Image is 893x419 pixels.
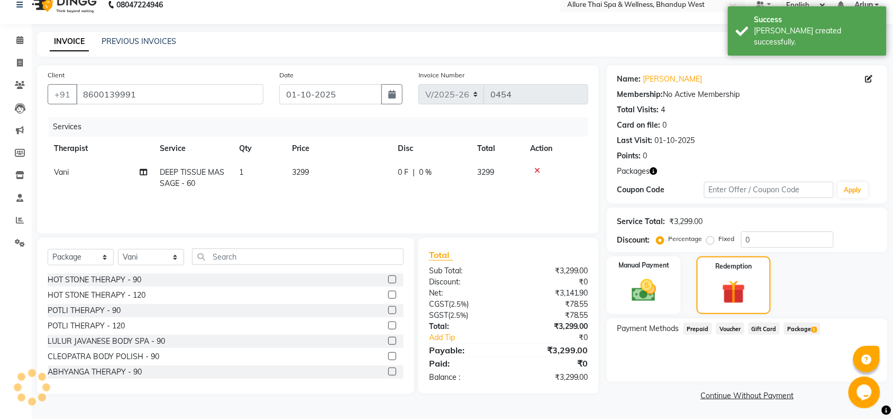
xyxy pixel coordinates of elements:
[398,167,408,178] span: 0 F
[421,288,509,299] div: Net:
[609,390,886,402] a: Continue Without Payment
[684,323,712,335] span: Prepaid
[102,37,176,46] a: PREVIOUS INVOICES
[524,137,588,161] th: Action
[508,321,596,332] div: ₹3,299.00
[663,120,667,131] div: 0
[48,336,165,347] div: LULUR JAVANESE BODY SPA - 90
[669,234,703,244] label: Percentage
[160,167,224,188] span: DEEP TISSUE MASSAGE - 60
[754,14,879,25] div: Success
[617,135,653,146] div: Last Visit:
[617,89,877,100] div: No Active Membership
[286,137,391,161] th: Price
[192,248,404,265] input: Search
[48,274,141,286] div: HOT STONE THERAPY - 90
[54,167,69,177] span: Vani
[48,320,125,332] div: POTLI THERAPY - 120
[477,167,494,177] span: 3299
[49,117,596,137] div: Services
[429,310,448,320] span: SGST
[617,74,641,85] div: Name:
[617,104,659,115] div: Total Visits:
[421,372,509,383] div: Balance :
[153,137,233,161] th: Service
[421,344,509,356] div: Payable:
[716,262,752,271] label: Redemption
[471,137,524,161] th: Total
[48,70,65,80] label: Client
[617,323,679,334] span: Payment Methods
[617,235,650,246] div: Discount:
[48,367,142,378] div: ABHYANGA THERAPY - 90
[508,265,596,277] div: ₹3,299.00
[754,25,879,48] div: Bill created successfully.
[643,74,703,85] a: [PERSON_NAME]
[655,135,695,146] div: 01-10-2025
[48,351,159,362] div: CLEOPATRA BODY POLISH - 90
[508,277,596,288] div: ₹0
[421,321,509,332] div: Total:
[523,332,596,343] div: ₹0
[451,300,467,308] span: 2.5%
[643,150,648,162] div: 0
[421,265,509,277] div: Sub Total:
[48,305,121,316] div: POTLI THERAPY - 90
[292,167,309,177] span: 3299
[50,32,89,51] a: INVOICE
[719,234,735,244] label: Fixed
[617,89,663,100] div: Membership:
[617,150,641,162] div: Points:
[661,104,666,115] div: 4
[233,137,286,161] th: Qty
[812,327,817,333] span: 1
[617,184,704,195] div: Coupon Code
[617,216,666,227] div: Service Total:
[508,299,596,310] div: ₹78.55
[508,344,596,356] div: ₹3,299.00
[48,84,77,104] button: +91
[421,277,509,288] div: Discount:
[670,216,703,227] div: ₹3,299.00
[418,70,464,80] label: Invoice Number
[618,261,669,270] label: Manual Payment
[624,277,664,305] img: _cash.svg
[849,377,882,408] iframe: chat widget
[617,120,661,131] div: Card on file:
[421,332,523,343] a: Add Tip
[716,323,744,335] span: Voucher
[508,310,596,321] div: ₹78.55
[838,182,868,198] button: Apply
[508,357,596,370] div: ₹0
[48,290,145,301] div: HOT STONE THERAPY - 120
[508,288,596,299] div: ₹3,141.90
[508,372,596,383] div: ₹3,299.00
[48,137,153,161] th: Therapist
[413,167,415,178] span: |
[419,167,432,178] span: 0 %
[704,182,834,198] input: Enter Offer / Coupon Code
[391,137,471,161] th: Disc
[279,70,294,80] label: Date
[429,249,453,261] span: Total
[239,167,243,177] span: 1
[429,299,449,309] span: CGST
[715,278,753,307] img: _gift.svg
[76,84,263,104] input: Search by Name/Mobile/Email/Code
[450,311,466,319] span: 2.5%
[421,357,509,370] div: Paid:
[749,323,780,335] span: Gift Card
[421,310,509,321] div: ( )
[784,323,821,335] span: Package
[617,166,650,177] span: Packages
[421,299,509,310] div: ( )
